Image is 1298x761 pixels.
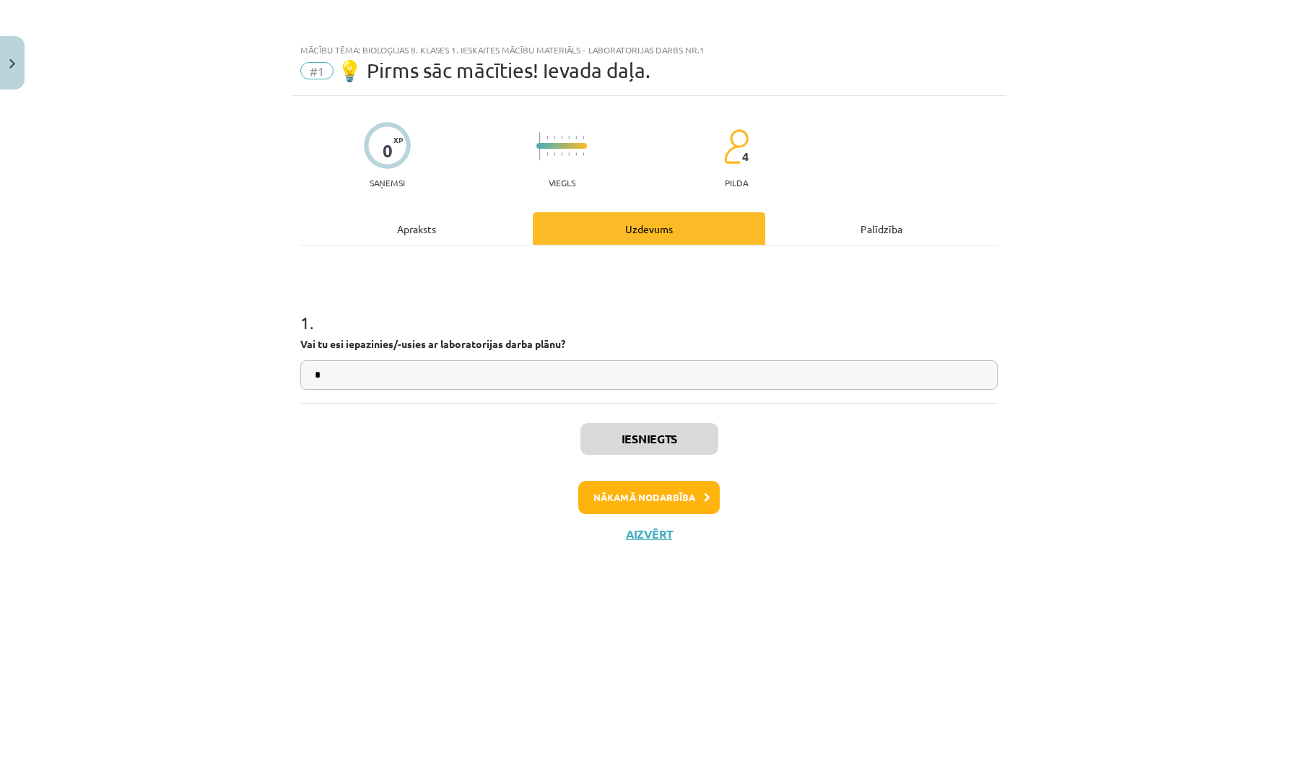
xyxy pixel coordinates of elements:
div: 0 [383,141,393,161]
img: students-c634bb4e5e11cddfef0936a35e636f08e4e9abd3cc4e673bd6f9a4125e45ecb1.svg [723,129,749,165]
strong: Vai tu esi iepazinies/-usies ar laboratorijas darba plānu? [300,337,565,350]
button: Nākamā nodarbība [578,481,720,514]
img: icon-close-lesson-0947bae3869378f0d4975bcd49f059093ad1ed9edebbc8119c70593378902aed.svg [9,59,15,69]
img: icon-short-line-57e1e144782c952c97e751825c79c345078a6d821885a25fce030b3d8c18986b.svg [546,152,548,156]
img: icon-short-line-57e1e144782c952c97e751825c79c345078a6d821885a25fce030b3d8c18986b.svg [554,152,555,156]
p: Saņemsi [364,178,411,188]
img: icon-short-line-57e1e144782c952c97e751825c79c345078a6d821885a25fce030b3d8c18986b.svg [561,136,562,139]
h1: 1 . [300,287,998,332]
img: icon-short-line-57e1e144782c952c97e751825c79c345078a6d821885a25fce030b3d8c18986b.svg [575,152,577,156]
img: icon-short-line-57e1e144782c952c97e751825c79c345078a6d821885a25fce030b3d8c18986b.svg [546,136,548,139]
div: Mācību tēma: Bioloģijas 8. klases 1. ieskaites mācību materiāls - laboratorijas darbs nr.1 [300,45,998,55]
img: icon-short-line-57e1e144782c952c97e751825c79c345078a6d821885a25fce030b3d8c18986b.svg [568,136,570,139]
span: #1 [300,62,334,79]
img: icon-short-line-57e1e144782c952c97e751825c79c345078a6d821885a25fce030b3d8c18986b.svg [554,136,555,139]
p: pilda [725,178,748,188]
button: Aizvērt [622,527,676,542]
img: icon-short-line-57e1e144782c952c97e751825c79c345078a6d821885a25fce030b3d8c18986b.svg [583,152,584,156]
img: icon-long-line-d9ea69661e0d244f92f715978eff75569469978d946b2353a9bb055b3ed8787d.svg [539,132,541,160]
p: Viegls [549,178,575,188]
span: 💡 Pirms sāc mācīties! Ievada daļa. [337,58,650,82]
button: Iesniegts [580,423,718,455]
span: XP [393,136,403,144]
img: icon-short-line-57e1e144782c952c97e751825c79c345078a6d821885a25fce030b3d8c18986b.svg [561,152,562,156]
img: icon-short-line-57e1e144782c952c97e751825c79c345078a6d821885a25fce030b3d8c18986b.svg [575,136,577,139]
div: Uzdevums [533,212,765,245]
img: icon-short-line-57e1e144782c952c97e751825c79c345078a6d821885a25fce030b3d8c18986b.svg [583,136,584,139]
div: Palīdzība [765,212,998,245]
div: Apraksts [300,212,533,245]
span: 4 [742,150,749,163]
img: icon-short-line-57e1e144782c952c97e751825c79c345078a6d821885a25fce030b3d8c18986b.svg [568,152,570,156]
